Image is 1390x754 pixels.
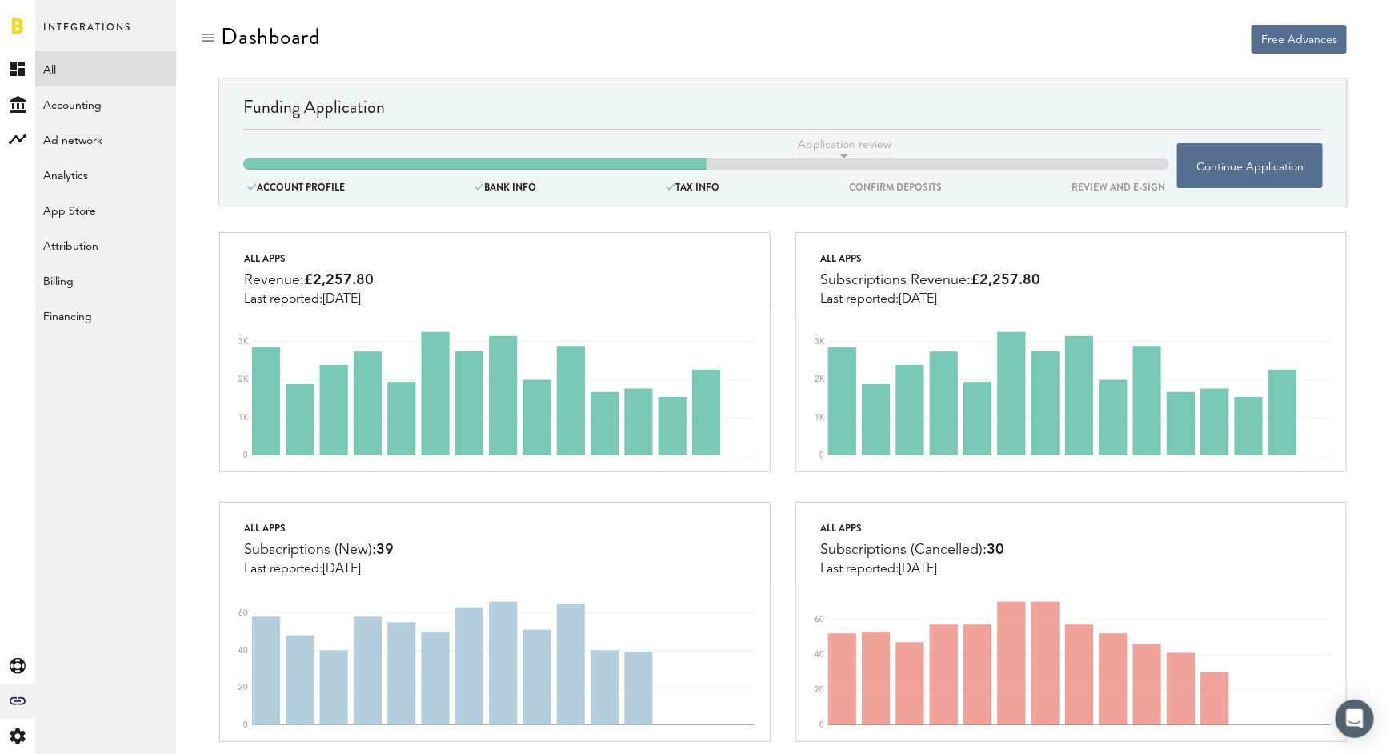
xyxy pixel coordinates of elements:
div: Subscriptions (Cancelled): [820,538,1004,562]
span: Support [117,11,174,26]
text: 60 [238,609,248,617]
a: Accounting [35,86,176,122]
div: All apps [244,519,394,538]
a: Billing [35,263,176,298]
a: App Store [35,192,176,227]
span: [DATE] [322,563,361,576]
a: Analytics [35,157,176,192]
div: tax info [662,178,723,196]
text: 60 [815,616,824,624]
div: Funding Application [243,94,1323,129]
div: BANK INFO [471,178,540,196]
a: Financing [35,298,176,333]
text: 3K [815,338,825,346]
div: Subscriptions (New): [244,538,394,562]
div: Last reported: [244,562,394,576]
text: 3K [238,338,249,346]
text: 1K [238,414,249,422]
span: Integrations [43,18,131,51]
text: 0 [819,451,824,459]
div: REVIEW AND E-SIGN [1068,178,1169,196]
a: Attribution [35,227,176,263]
div: Dashboard [221,24,320,50]
div: All apps [820,249,1040,268]
text: 20 [815,686,824,694]
text: 40 [238,646,248,654]
div: Last reported: [820,562,1004,576]
text: 20 [238,684,248,692]
div: Open Intercom Messenger [1336,700,1374,738]
span: [DATE] [899,563,937,576]
div: All apps [820,519,1004,538]
div: ACCOUNT PROFILE [243,178,349,196]
span: £2,257.80 [304,273,374,287]
text: 0 [243,451,248,459]
span: £2,257.80 [971,273,1040,287]
div: Last reported: [244,292,374,307]
text: 40 [815,651,824,659]
text: 2K [815,375,825,383]
div: Subscriptions Revenue: [820,268,1040,292]
a: Ad network [35,122,176,157]
span: [DATE] [322,293,361,306]
span: 30 [987,543,1004,557]
button: Continue Application [1177,143,1323,188]
a: All [35,51,176,86]
div: Revenue: [244,268,374,292]
span: Application review [798,137,891,154]
span: 39 [376,543,394,557]
span: [DATE] [899,293,937,306]
div: Last reported: [820,292,1040,307]
text: 0 [243,721,248,729]
text: 0 [819,721,824,729]
button: Free Advances [1252,25,1347,54]
text: 1K [815,414,825,422]
div: All apps [244,249,374,268]
text: 2K [238,375,249,383]
div: confirm deposits [845,178,946,196]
